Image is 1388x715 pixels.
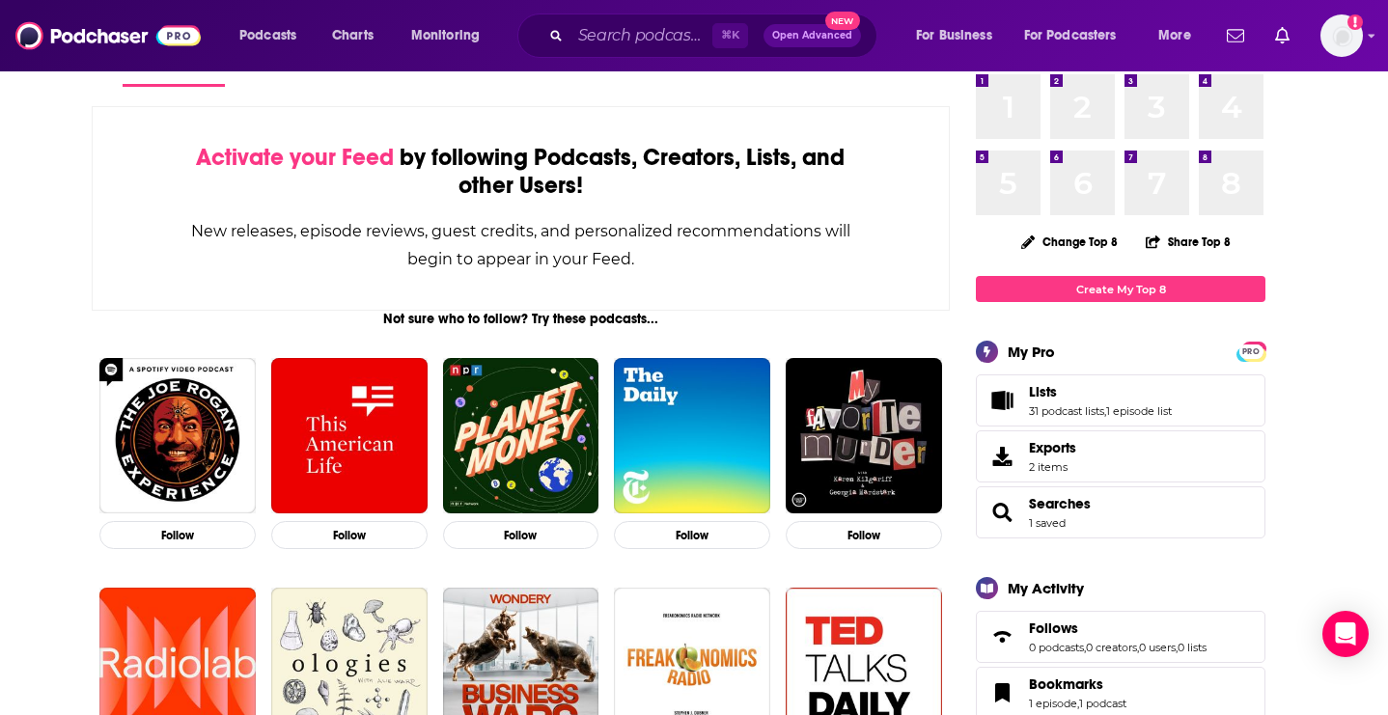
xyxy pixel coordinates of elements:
[1084,641,1086,654] span: ,
[411,22,480,49] span: Monitoring
[1347,14,1363,30] svg: Add a profile image
[319,20,385,51] a: Charts
[1178,641,1207,654] a: 0 lists
[1106,404,1172,418] a: 1 episode list
[983,499,1021,526] a: Searches
[976,486,1265,538] span: Searches
[983,387,1021,414] a: Lists
[443,521,599,549] button: Follow
[1008,343,1055,361] div: My Pro
[1077,697,1079,710] span: ,
[92,311,950,327] div: Not sure who to follow? Try these podcasts...
[1029,675,1126,693] a: Bookmarks
[825,12,860,30] span: New
[1029,697,1077,710] a: 1 episode
[1145,20,1215,51] button: open menu
[536,14,896,58] div: Search podcasts, credits, & more...
[1029,383,1057,400] span: Lists
[976,276,1265,302] a: Create My Top 8
[1086,641,1137,654] a: 0 creators
[1176,641,1178,654] span: ,
[1267,19,1297,52] a: Show notifications dropdown
[763,24,861,47] button: Open AdvancedNew
[1029,439,1076,456] span: Exports
[1012,20,1145,51] button: open menu
[1158,22,1191,49] span: More
[239,22,296,49] span: Podcasts
[983,443,1021,470] span: Exports
[15,17,201,54] img: Podchaser - Follow, Share and Rate Podcasts
[271,521,428,549] button: Follow
[226,20,321,51] button: open menu
[1029,619,1078,637] span: Follows
[976,430,1265,482] a: Exports
[916,22,992,49] span: For Business
[1139,641,1176,654] a: 0 users
[1137,641,1139,654] span: ,
[99,521,256,549] button: Follow
[1008,579,1084,597] div: My Activity
[1029,495,1091,512] a: Searches
[786,358,942,514] img: My Favorite Murder with Karen Kilgariff and Georgia Hardstark
[1145,223,1232,261] button: Share Top 8
[1029,675,1103,693] span: Bookmarks
[1320,14,1363,57] img: User Profile
[1239,344,1263,358] a: PRO
[1079,697,1126,710] a: 1 podcast
[786,521,942,549] button: Follow
[1322,611,1369,657] div: Open Intercom Messenger
[1029,619,1207,637] a: Follows
[1219,19,1252,52] a: Show notifications dropdown
[1320,14,1363,57] span: Logged in as abirchfield
[398,20,505,51] button: open menu
[614,358,770,514] img: The Daily
[614,521,770,549] button: Follow
[1010,230,1129,254] button: Change Top 8
[271,358,428,514] img: This American Life
[983,623,1021,650] a: Follows
[332,22,374,49] span: Charts
[902,20,1016,51] button: open menu
[1029,404,1104,418] a: 31 podcast lists
[976,611,1265,663] span: Follows
[196,143,394,172] span: Activate your Feed
[1029,516,1066,530] a: 1 saved
[983,679,1021,706] a: Bookmarks
[976,374,1265,426] span: Lists
[1104,404,1106,418] span: ,
[772,31,852,41] span: Open Advanced
[1320,14,1363,57] button: Show profile menu
[1029,383,1172,400] a: Lists
[189,144,852,200] div: by following Podcasts, Creators, Lists, and other Users!
[570,20,712,51] input: Search podcasts, credits, & more...
[443,358,599,514] img: Planet Money
[1239,344,1263,359] span: PRO
[1029,460,1076,474] span: 2 items
[712,23,748,48] span: ⌘ K
[99,358,256,514] img: The Joe Rogan Experience
[1029,641,1084,654] a: 0 podcasts
[189,217,852,273] div: New releases, episode reviews, guest credits, and personalized recommendations will begin to appe...
[1024,22,1117,49] span: For Podcasters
